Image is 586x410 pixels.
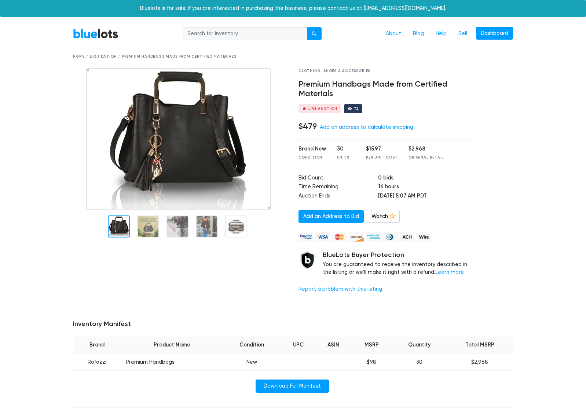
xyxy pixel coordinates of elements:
div: Condition [299,155,326,160]
div: Original Retail [409,155,444,160]
td: 30 [392,353,447,371]
img: diners_club-c48f30131b33b1bb0e5d0e2dbd43a8bea4cb12cb2961413e2f4250e06c020426.png [383,232,398,242]
th: Brand [73,337,121,353]
img: visa-79caf175f036a155110d1892330093d4c38f53c55c9ec9e2c3a54a56571784bb.png [315,232,330,242]
th: Condition [223,337,281,353]
div: $15.97 [366,145,398,153]
div: Home / Liquidation / Premium Handbags Made from Certified Materials [73,54,513,59]
a: About [380,27,407,41]
div: 72 [354,107,359,110]
a: Help [430,27,453,41]
a: Sell [453,27,473,41]
div: Brand New [299,145,326,153]
th: ASIN [315,337,351,353]
div: Live Auction [308,107,337,110]
th: MSRP [351,337,392,353]
h5: Inventory Manifest [73,320,513,328]
td: Auction Ends [299,192,378,201]
img: paypal_credit-80455e56f6e1299e8d57f40c0dcee7b8cd4ae79b9eccbfc37e2480457ba36de9.png [299,232,313,242]
a: Watch [367,210,400,223]
th: UPC [281,337,315,353]
td: 16 hours [378,183,475,192]
img: bf2101ee-58b1-4b77-8e9a-4aeaaf4967f4-1731135554.jpg [86,68,271,210]
div: 30 [337,145,355,153]
a: Learn more [435,269,464,275]
input: Search for inventory [183,27,307,40]
td: Premium Handbags [121,353,223,371]
img: wire-908396882fe19aaaffefbd8e17b12f2f29708bd78693273c0e28e3a24408487f.png [417,232,431,242]
th: Quantity [392,337,447,353]
th: Total MSRP [447,337,513,353]
h4: $479 [299,121,317,131]
a: BlueLots [73,28,118,39]
img: ach-b7992fed28a4f97f893c574229be66187b9afb3f1a8d16a4691d3d3140a8ab00.png [400,232,414,242]
img: buyer_protection_shield-3b65640a83011c7d3ede35a8e5a80bfdfaa6a97447f0071c1475b91a4b0b3d01.png [299,251,317,269]
a: Download Full Manifest [256,380,329,393]
td: Time Remaining [299,183,378,192]
a: Report a problem with this listing [299,286,382,292]
td: New [223,353,281,371]
a: Dashboard [476,27,513,40]
div: $2,968 [409,145,444,153]
img: discover-82be18ecfda2d062aad2762c1ca80e2d36a4073d45c9e0ffae68cd515fbd3d32.png [349,232,364,242]
th: Product Name [121,337,223,353]
td: Bid Count [299,174,378,183]
td: Rofozzi [73,353,121,371]
a: Add an address to calculate shipping [320,124,413,130]
div: Per Unit Cost [366,155,398,160]
img: mastercard-42073d1d8d11d6635de4c079ffdb20a4f30a903dc55d1612383a1b395dd17f39.png [332,232,347,242]
a: Blog [407,27,430,41]
td: $2,968 [447,353,513,371]
div: You are guaranteed to receive the inventory described in the listing or we'll make it right with ... [323,251,476,276]
h4: Premium Handbags Made from Certified Materials [299,80,476,99]
td: $98 [351,353,392,371]
div: Units [337,155,355,160]
div: Clothing, Shoes & Accessories [299,68,476,74]
a: Add an Address to Bid [299,210,364,223]
td: 0 bids [378,174,475,183]
img: american_express-ae2a9f97a040b4b41f6397f7637041a5861d5f99d0716c09922aba4e24c8547d.png [366,232,381,242]
h5: BlueLots Buyer Protection [323,251,476,259]
td: [DATE] 5:07 AM PDT [378,192,475,201]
